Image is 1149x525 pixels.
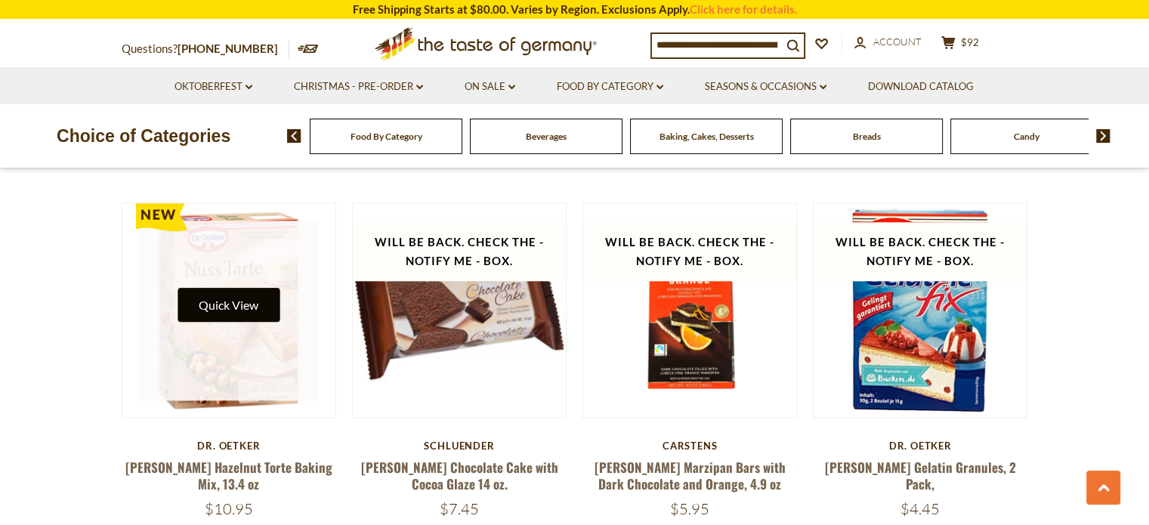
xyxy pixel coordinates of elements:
[868,79,974,95] a: Download Catalog
[670,499,709,518] span: $5.95
[690,2,797,16] a: Click here for details.
[205,499,253,518] span: $10.95
[122,203,336,417] img: Dr. Oetker Hazelnut Torte Baking Mix, 13.4 oz
[583,203,797,417] img: Carstens Luebecker Marzipan Bars with Dark Chocolate and Orange, 4.9 oz
[1096,129,1110,143] img: next arrow
[705,79,826,95] a: Seasons & Occasions
[294,79,423,95] a: Christmas - PRE-ORDER
[122,39,289,59] p: Questions?
[465,79,515,95] a: On Sale
[814,203,1027,417] img: Dr. Oetker Gelatin Granules, 2 Pack,
[813,440,1028,452] div: Dr. Oetker
[825,458,1016,493] a: [PERSON_NAME] Gelatin Granules, 2 Pack,
[873,36,922,48] span: Account
[178,42,278,55] a: [PHONE_NUMBER]
[900,499,940,518] span: $4.45
[122,440,337,452] div: Dr. Oetker
[440,499,479,518] span: $7.45
[125,458,332,493] a: [PERSON_NAME] Hazelnut Torte Baking Mix, 13.4 oz
[526,131,567,142] a: Beverages
[287,129,301,143] img: previous arrow
[178,288,280,322] button: Quick View
[351,131,422,142] a: Food By Category
[1014,131,1039,142] a: Candy
[853,131,881,142] a: Breads
[854,34,922,51] a: Account
[557,79,663,95] a: Food By Category
[352,440,567,452] div: Schluender
[175,79,252,95] a: Oktoberfest
[582,440,798,452] div: Carstens
[595,458,786,493] a: [PERSON_NAME] Marzipan Bars with Dark Chocolate and Orange, 4.9 oz
[659,131,754,142] a: Baking, Cakes, Desserts
[353,203,567,417] img: Schluender Chocolate Cake with Cocoa Glaze 14 oz.
[360,458,558,493] a: [PERSON_NAME] Chocolate Cake with Cocoa Glaze 14 oz.
[961,36,979,48] span: $92
[937,36,983,54] button: $92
